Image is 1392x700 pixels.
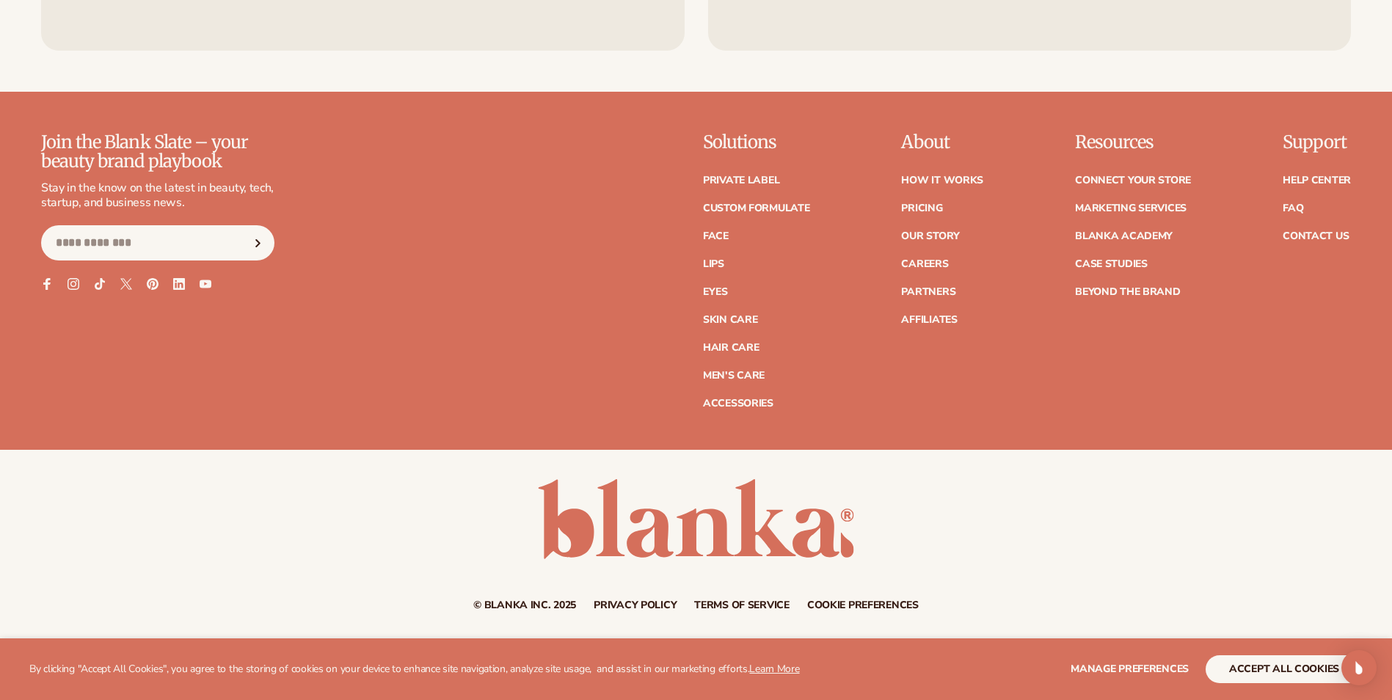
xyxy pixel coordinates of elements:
[901,175,983,186] a: How It Works
[703,203,810,214] a: Custom formulate
[1283,133,1351,152] p: Support
[1341,650,1377,685] div: Open Intercom Messenger
[1075,133,1191,152] p: Resources
[1075,287,1181,297] a: Beyond the brand
[29,663,800,676] p: By clicking "Accept All Cookies", you agree to the storing of cookies on your device to enhance s...
[703,398,773,409] a: Accessories
[1071,655,1189,683] button: Manage preferences
[703,343,759,353] a: Hair Care
[41,133,274,172] p: Join the Blank Slate – your beauty brand playbook
[1075,175,1191,186] a: Connect your store
[473,598,576,612] small: © Blanka Inc. 2025
[901,259,948,269] a: Careers
[1283,231,1349,241] a: Contact Us
[594,600,677,610] a: Privacy policy
[703,231,729,241] a: Face
[1283,203,1303,214] a: FAQ
[703,287,728,297] a: Eyes
[703,371,765,381] a: Men's Care
[1075,203,1187,214] a: Marketing services
[703,133,810,152] p: Solutions
[901,315,957,325] a: Affiliates
[694,600,790,610] a: Terms of service
[901,133,983,152] p: About
[1071,662,1189,676] span: Manage preferences
[1075,259,1148,269] a: Case Studies
[1283,175,1351,186] a: Help Center
[901,287,955,297] a: Partners
[749,662,799,676] a: Learn More
[1206,655,1363,683] button: accept all cookies
[1075,231,1173,241] a: Blanka Academy
[901,231,959,241] a: Our Story
[703,175,779,186] a: Private label
[241,225,274,260] button: Subscribe
[703,315,757,325] a: Skin Care
[703,259,724,269] a: Lips
[901,203,942,214] a: Pricing
[41,181,274,211] p: Stay in the know on the latest in beauty, tech, startup, and business news.
[807,600,919,610] a: Cookie preferences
